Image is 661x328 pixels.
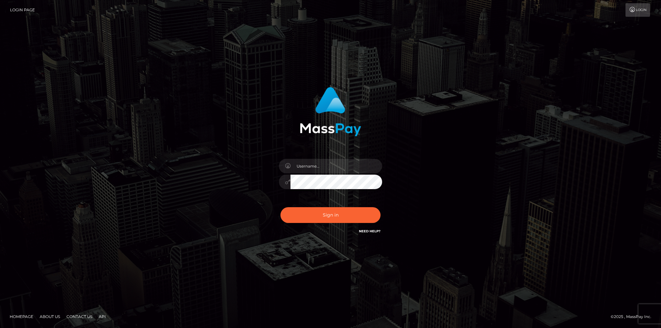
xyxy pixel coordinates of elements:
[64,312,95,322] a: Contact Us
[7,312,36,322] a: Homepage
[280,207,381,223] button: Sign in
[290,159,382,173] input: Username...
[96,312,108,322] a: API
[625,3,650,17] a: Login
[300,87,361,136] img: MassPay Login
[611,313,656,320] div: © 2025 , MassPay Inc.
[10,3,35,17] a: Login Page
[359,229,381,233] a: Need Help?
[37,312,63,322] a: About Us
